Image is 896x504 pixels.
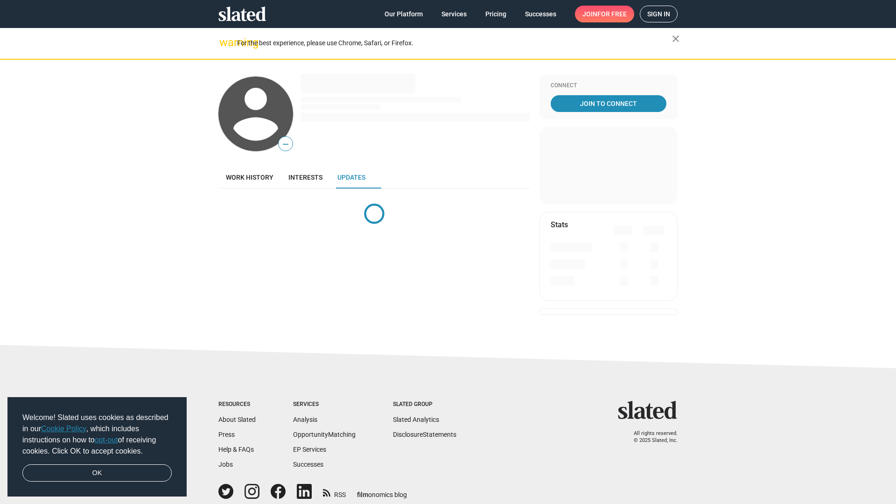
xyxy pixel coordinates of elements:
a: Join To Connect [551,95,666,112]
a: dismiss cookie message [22,464,172,482]
span: Updates [337,174,365,181]
span: film [357,491,368,498]
span: Our Platform [385,6,423,22]
a: Jobs [218,461,233,468]
a: filmonomics blog [357,483,407,499]
div: For the best experience, please use Chrome, Safari, or Firefox. [237,37,672,49]
a: Slated Analytics [393,416,439,423]
a: OpportunityMatching [293,431,356,438]
a: opt-out [95,436,118,444]
a: Press [218,431,235,438]
span: Pricing [485,6,506,22]
a: Sign in [640,6,678,22]
span: Interests [288,174,322,181]
a: RSS [323,485,346,499]
span: Successes [525,6,556,22]
a: EP Services [293,446,326,453]
mat-card-title: Stats [551,220,568,230]
a: Services [434,6,474,22]
span: — [279,138,293,150]
mat-icon: close [670,33,681,44]
a: About Slated [218,416,256,423]
a: Work history [218,166,281,189]
a: Help & FAQs [218,446,254,453]
a: Interests [281,166,330,189]
a: Cookie Policy [41,425,86,433]
div: Slated Group [393,401,456,408]
a: Our Platform [377,6,430,22]
a: Joinfor free [575,6,634,22]
span: Join [582,6,627,22]
span: Work history [226,174,273,181]
a: Analysis [293,416,317,423]
div: Services [293,401,356,408]
a: Updates [330,166,373,189]
mat-icon: warning [219,37,231,48]
span: Join To Connect [553,95,665,112]
span: Welcome! Slated uses cookies as described in our , which includes instructions on how to of recei... [22,412,172,457]
p: All rights reserved. © 2025 Slated, Inc. [624,430,678,444]
div: Connect [551,82,666,90]
div: Resources [218,401,256,408]
div: cookieconsent [7,397,187,497]
a: Pricing [478,6,514,22]
span: for free [597,6,627,22]
a: Successes [293,461,323,468]
a: DisclosureStatements [393,431,456,438]
span: Sign in [647,6,670,22]
a: Successes [518,6,564,22]
span: Services [441,6,467,22]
